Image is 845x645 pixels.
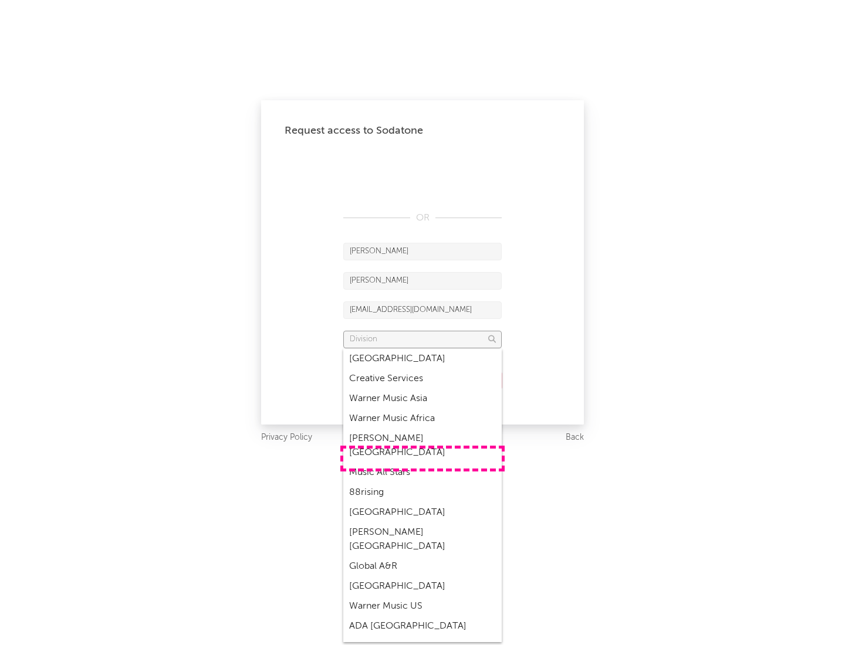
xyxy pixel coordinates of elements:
[343,463,502,483] div: Music All Stars
[343,272,502,290] input: Last Name
[343,331,502,348] input: Division
[343,349,502,369] div: [GEOGRAPHIC_DATA]
[343,369,502,389] div: Creative Services
[343,429,502,463] div: [PERSON_NAME] [GEOGRAPHIC_DATA]
[343,301,502,319] input: Email
[261,430,312,445] a: Privacy Policy
[343,483,502,503] div: 88rising
[343,389,502,409] div: Warner Music Asia
[285,124,560,138] div: Request access to Sodatone
[343,522,502,556] div: [PERSON_NAME] [GEOGRAPHIC_DATA]
[343,243,502,260] input: First Name
[566,430,584,445] a: Back
[343,556,502,576] div: Global A&R
[343,616,502,636] div: ADA [GEOGRAPHIC_DATA]
[343,503,502,522] div: [GEOGRAPHIC_DATA]
[343,576,502,596] div: [GEOGRAPHIC_DATA]
[343,409,502,429] div: Warner Music Africa
[343,596,502,616] div: Warner Music US
[343,211,502,225] div: OR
